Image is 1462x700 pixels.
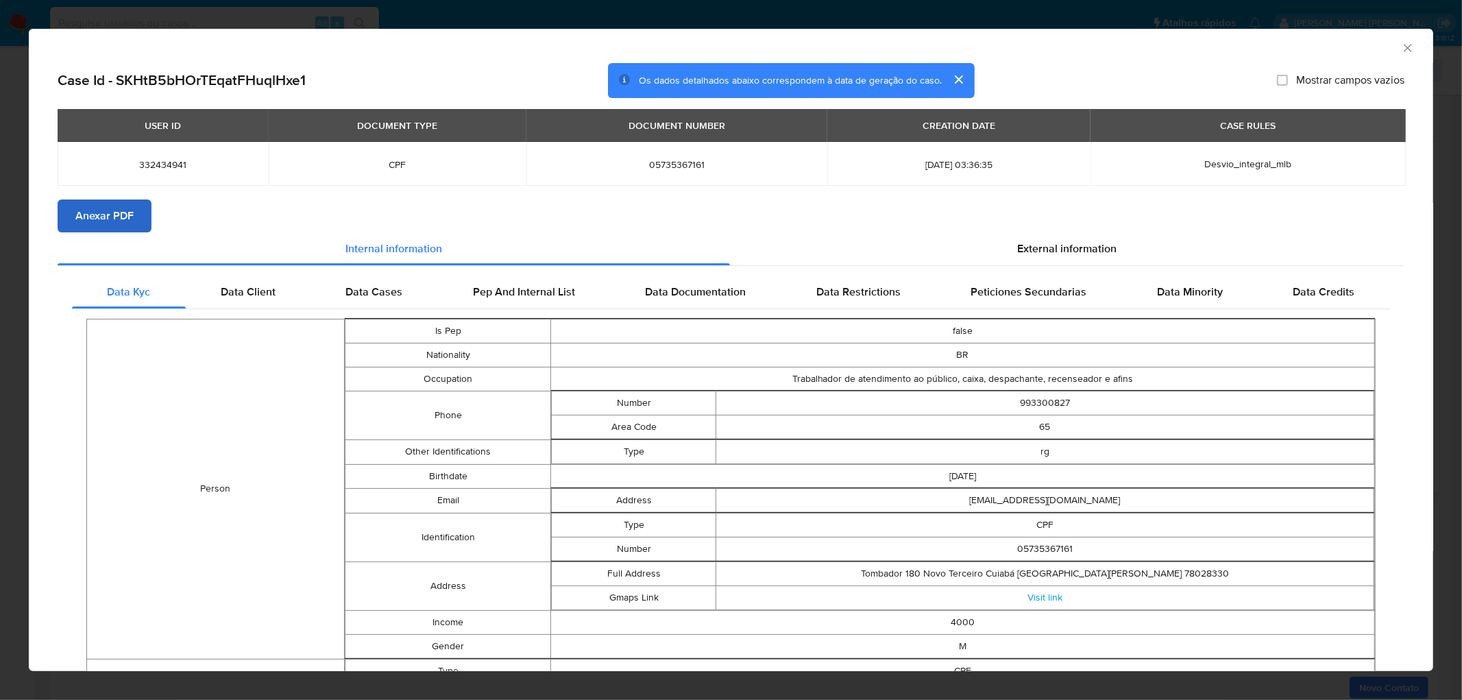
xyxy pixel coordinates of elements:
[552,513,716,537] td: Type
[345,634,551,658] td: Gender
[87,319,345,659] td: Person
[551,319,1375,343] td: false
[552,537,716,561] td: Number
[29,29,1433,671] div: closure-recommendation-modal
[74,158,252,171] span: 332434941
[58,232,1404,265] div: Detailed info
[58,200,151,232] button: Anexar PDF
[551,659,1375,683] td: CPF
[345,464,551,488] td: Birthdate
[345,241,442,256] span: Internal information
[1157,284,1223,300] span: Data Minority
[551,464,1375,488] td: [DATE]
[75,201,134,231] span: Anexar PDF
[1401,41,1413,53] button: Fechar a janela
[716,439,1374,463] td: rg
[844,158,1074,171] span: [DATE] 03:36:35
[646,284,746,300] span: Data Documentation
[716,537,1374,561] td: 05735367161
[221,284,276,300] span: Data Client
[716,415,1374,439] td: 65
[552,415,716,439] td: Area Code
[551,634,1375,658] td: M
[551,610,1375,634] td: 4000
[543,158,811,171] span: 05735367161
[716,488,1374,512] td: [EMAIL_ADDRESS][DOMAIN_NAME]
[285,158,510,171] span: CPF
[58,71,306,89] h2: Case Id - SKHtB5bHOrTEqatFHuqlHxe1
[716,391,1374,415] td: 993300827
[942,63,975,96] button: cerrar
[1204,157,1291,171] span: Desvio_integral_mlb
[107,284,150,300] span: Data Kyc
[620,114,733,137] div: DOCUMENT NUMBER
[72,276,1390,309] div: Detailed internal info
[551,367,1375,391] td: Trabalhador de atendimento ao público, caixa, despachante, recenseador e afins
[971,284,1087,300] span: Peticiones Secundarias
[816,284,901,300] span: Data Restrictions
[639,73,942,87] span: Os dados detalhados abaixo correspondem à data de geração do caso.
[1027,590,1062,604] a: Visit link
[1277,75,1288,86] input: Mostrar campos vazios
[1296,73,1404,87] span: Mostrar campos vazios
[345,391,551,439] td: Phone
[345,610,551,634] td: Income
[345,659,551,683] td: Type
[716,562,1374,586] td: Tombador 180 Novo Terceiro Cuiabá [GEOGRAPHIC_DATA][PERSON_NAME] 78028330
[914,114,1003,137] div: CREATION DATE
[349,114,446,137] div: DOCUMENT TYPE
[345,488,551,513] td: Email
[552,391,716,415] td: Number
[473,284,575,300] span: Pep And Internal List
[1293,284,1355,300] span: Data Credits
[552,586,716,610] td: Gmaps Link
[552,439,716,463] td: Type
[345,319,551,343] td: Is Pep
[136,114,189,137] div: USER ID
[345,562,551,610] td: Address
[552,488,716,512] td: Address
[345,284,402,300] span: Data Cases
[345,367,551,391] td: Occupation
[1212,114,1284,137] div: CASE RULES
[716,513,1374,537] td: CPF
[345,513,551,562] td: Identification
[1017,241,1117,256] span: External information
[345,343,551,367] td: Nationality
[552,562,716,586] td: Full Address
[551,343,1375,367] td: BR
[345,439,551,464] td: Other Identifications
